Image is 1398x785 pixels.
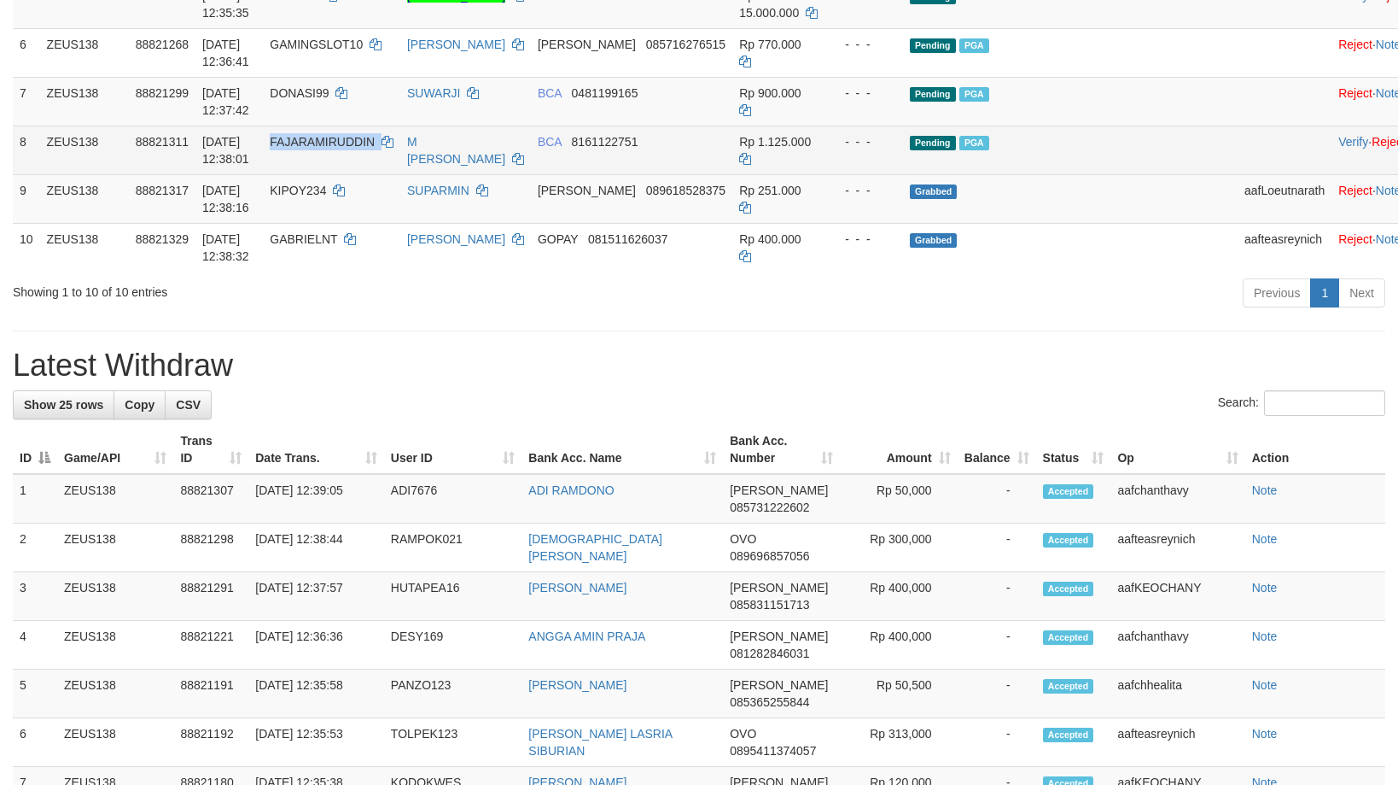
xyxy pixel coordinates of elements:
[1110,474,1244,524] td: aafchanthavy
[730,744,816,758] span: Copy 0895411374057 to clipboard
[840,474,957,524] td: Rp 50,000
[831,182,896,199] div: - - -
[1252,483,1278,497] a: Note
[840,670,957,718] td: Rp 50,500
[1245,425,1385,474] th: Action
[538,38,636,51] span: [PERSON_NAME]
[13,277,570,301] div: Showing 1 to 10 of 10 entries
[910,136,956,150] span: Pending
[528,483,614,497] a: ADI RAMDONO
[1338,232,1372,246] a: Reject
[202,86,249,117] span: [DATE] 12:37:42
[730,695,809,709] span: Copy 085365255844 to clipboard
[1338,135,1368,149] a: Verify
[1110,524,1244,572] td: aafteasreynich
[1338,184,1372,197] a: Reject
[730,532,756,546] span: OVO
[248,572,384,621] td: [DATE] 12:37:57
[407,38,505,51] a: [PERSON_NAME]
[384,572,522,621] td: HUTAPEA16
[831,231,896,248] div: - - -
[958,572,1036,621] td: -
[270,135,375,149] span: FAJARAMIRUDDIN
[1110,425,1244,474] th: Op: activate to sort column ascending
[739,135,811,149] span: Rp 1.125.000
[959,136,989,150] span: Marked by aafnoeunsreypich
[40,223,129,272] td: ZEUS138
[176,398,201,412] span: CSV
[40,28,129,77] td: ZEUS138
[173,670,248,718] td: 88821191
[739,38,801,51] span: Rp 770.000
[521,425,723,474] th: Bank Acc. Name: activate to sort column ascending
[270,184,326,197] span: KIPOY234
[730,483,828,497] span: [PERSON_NAME]
[13,349,1385,383] h1: Latest Withdraw
[538,86,562,100] span: BCA
[248,670,384,718] td: [DATE] 12:35:58
[407,86,460,100] a: SUWARJI
[1043,679,1094,694] span: Accepted
[730,727,756,741] span: OVO
[173,621,248,670] td: 88821221
[384,718,522,767] td: TOLPEK123
[528,532,662,563] a: [DEMOGRAPHIC_DATA][PERSON_NAME]
[57,718,173,767] td: ZEUS138
[730,549,809,563] span: Copy 089696857056 to clipboard
[1218,390,1385,416] label: Search:
[840,425,957,474] th: Amount: activate to sort column ascending
[831,36,896,53] div: - - -
[13,77,40,126] td: 7
[840,621,957,670] td: Rp 400,000
[958,670,1036,718] td: -
[173,572,248,621] td: 88821291
[831,133,896,150] div: - - -
[407,232,505,246] a: [PERSON_NAME]
[202,232,249,263] span: [DATE] 12:38:32
[248,718,384,767] td: [DATE] 12:35:53
[840,718,957,767] td: Rp 313,000
[13,670,57,718] td: 5
[1110,670,1244,718] td: aafchhealita
[136,38,189,51] span: 88821268
[646,184,725,197] span: Copy 089618528375 to clipboard
[1110,572,1244,621] td: aafKEOCHANY
[57,621,173,670] td: ZEUS138
[13,621,57,670] td: 4
[1252,532,1278,546] a: Note
[958,718,1036,767] td: -
[13,174,40,223] td: 9
[248,425,384,474] th: Date Trans.: activate to sort column ascending
[1238,174,1331,223] td: aafLoeutnarath
[384,524,522,572] td: RAMPOK021
[13,28,40,77] td: 6
[1338,278,1385,308] a: Next
[165,390,212,419] a: CSV
[40,174,129,223] td: ZEUS138
[723,425,840,474] th: Bank Acc. Number: activate to sort column ascending
[1252,581,1278,595] a: Note
[730,501,809,514] span: Copy 085731222602 to clipboard
[384,670,522,718] td: PANZO123
[384,474,522,524] td: ADI7676
[572,135,638,149] span: Copy 8161122751 to clipboard
[959,87,989,102] span: Marked by aafnoeunsreypich
[528,678,626,692] a: [PERSON_NAME]
[528,581,626,595] a: [PERSON_NAME]
[730,678,828,692] span: [PERSON_NAME]
[910,233,958,248] span: Grabbed
[202,135,249,166] span: [DATE] 12:38:01
[959,38,989,53] span: Marked by aafpengsreynich
[57,524,173,572] td: ZEUS138
[202,38,249,68] span: [DATE] 12:36:41
[528,630,645,643] a: ANGGA AMIN PRAJA
[13,425,57,474] th: ID: activate to sort column descending
[831,85,896,102] div: - - -
[136,184,189,197] span: 88821317
[248,621,384,670] td: [DATE] 12:36:36
[1110,621,1244,670] td: aafchanthavy
[13,524,57,572] td: 2
[13,718,57,767] td: 6
[173,474,248,524] td: 88821307
[1043,582,1094,596] span: Accepted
